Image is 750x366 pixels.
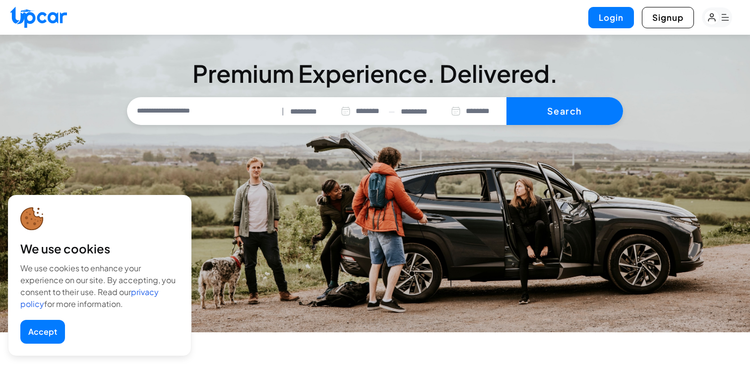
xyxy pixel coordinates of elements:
[127,61,623,85] h3: Premium Experience. Delivered.
[20,320,65,344] button: Accept
[20,241,179,256] div: We use cookies
[20,207,44,231] img: cookie-icon.svg
[10,6,67,28] img: Upcar Logo
[506,97,623,125] button: Search
[282,106,284,117] span: |
[588,7,634,28] button: Login
[20,262,179,310] div: We use cookies to enhance your experience on our site. By accepting, you consent to their use. Re...
[388,106,395,117] span: —
[642,7,694,28] button: Signup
